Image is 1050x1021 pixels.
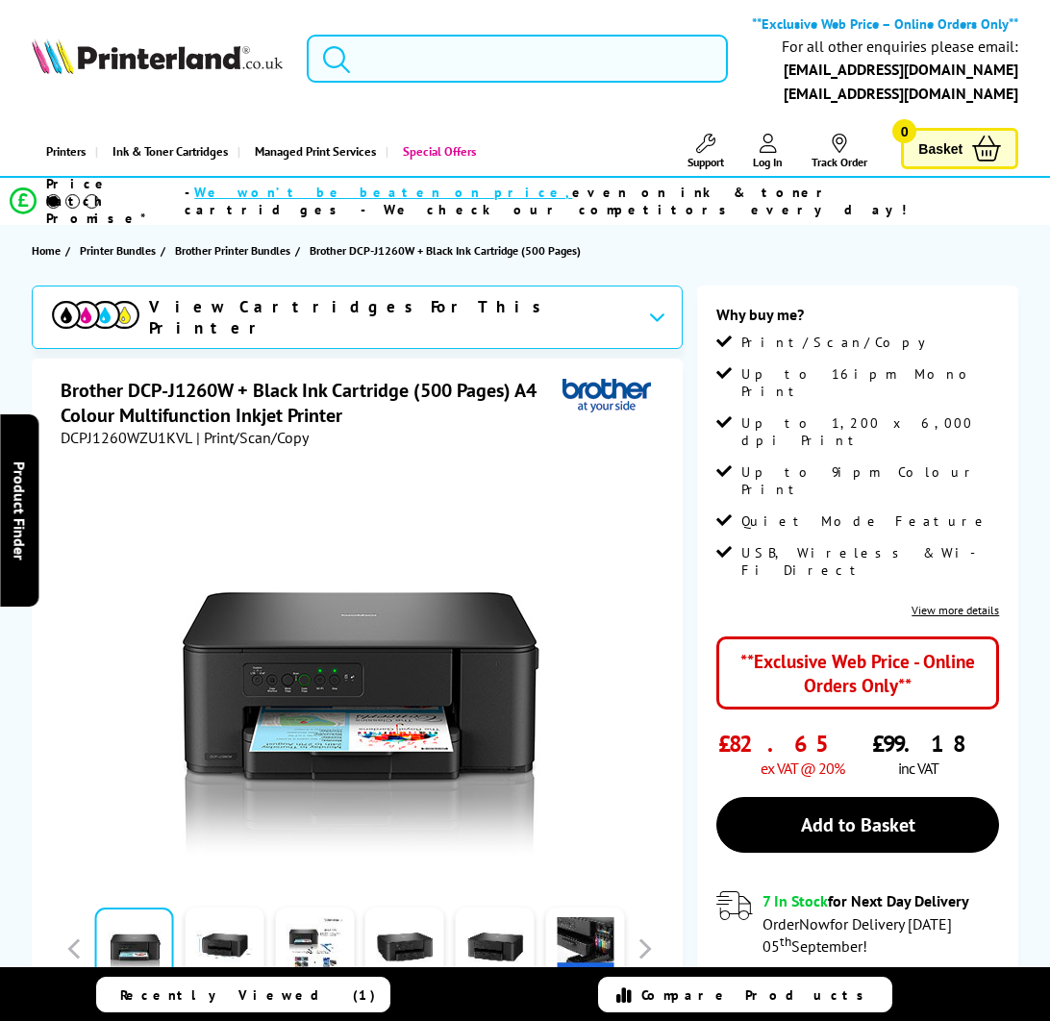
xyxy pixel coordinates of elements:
a: [EMAIL_ADDRESS][DOMAIN_NAME] [784,60,1018,79]
div: **Exclusive Web Price - Online Orders Only** [716,636,999,710]
span: View Cartridges For This Printer [149,296,633,338]
span: Order for Delivery [DATE] 05 September! [762,914,952,956]
a: Log In [753,134,783,169]
a: Home [32,240,65,261]
span: Price Match Promise* [46,175,185,227]
a: Brother Printer Bundles [175,240,295,261]
span: We won’t be beaten on price, [194,184,572,201]
span: Now [799,914,830,934]
a: Managed Print Services [237,127,386,176]
span: £99.18 [872,729,963,759]
li: modal_Promise [10,185,999,218]
a: Track Order [812,134,867,169]
a: Basket 0 [901,128,1018,169]
img: Printerland Logo [32,38,284,74]
img: Brother DCP-J1260W + Black Ink Cartridge (500 Pages) [171,486,548,862]
span: Quiet Mode Feature [741,512,989,530]
a: Printers [32,127,95,176]
span: Compare Products [641,986,874,1004]
span: inc VAT [898,759,938,778]
sup: th [780,933,791,950]
a: Printer Bundles [80,240,161,261]
a: Compare Products [598,977,892,1012]
a: View more details [912,603,999,617]
span: Log In [753,155,783,169]
span: Up to 1,200 x 6,000 dpi Print [741,414,999,449]
span: Ink & Toner Cartridges [112,127,228,176]
span: Print/Scan/Copy [741,334,939,351]
div: modal_delivery [716,891,999,955]
span: Printer Bundles [80,240,156,261]
a: Support [687,134,724,169]
div: - even on ink & toner cartridges - We check our competitors every day! [185,184,999,218]
img: cmyk-icon.svg [52,301,140,329]
a: Printerland Logo [32,38,284,78]
a: Special Offers [386,127,486,176]
b: **Exclusive Web Price – Online Orders Only** [752,14,1018,33]
span: 7 In Stock [762,891,828,910]
span: Up to 16ipm Mono Print [741,365,999,400]
a: Ink & Toner Cartridges [95,127,237,176]
div: For all other enquiries please email: [782,37,1018,56]
img: Brother [562,378,651,413]
a: Add to Basket [716,797,999,853]
span: Brother DCP-J1260W + Black Ink Cartridge (500 Pages) [310,243,581,258]
span: Product Finder [10,461,29,560]
span: Brother Printer Bundles [175,240,290,261]
span: USB, Wireless & Wi-Fi Direct [741,544,999,579]
span: Up to 9ipm Colour Print [741,463,999,498]
span: £82.65 [718,729,844,759]
span: Basket [918,136,962,162]
div: for Next Day Delivery [762,891,999,910]
a: Recently Viewed (1) [96,977,390,1012]
span: Support [687,155,724,169]
span: | Print/Scan/Copy [196,428,309,447]
span: DCPJ1260WZU1KVL [61,428,192,447]
a: [EMAIL_ADDRESS][DOMAIN_NAME] [784,84,1018,103]
span: Home [32,240,61,261]
span: Recently Viewed (1) [120,986,376,1004]
h1: Brother DCP-J1260W + Black Ink Cartridge (500 Pages) A4 Colour Multifunction Inkjet Printer [61,378,563,428]
span: 0 [892,119,916,143]
span: ex VAT @ 20% [761,759,844,778]
div: Why buy me? [716,305,999,334]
